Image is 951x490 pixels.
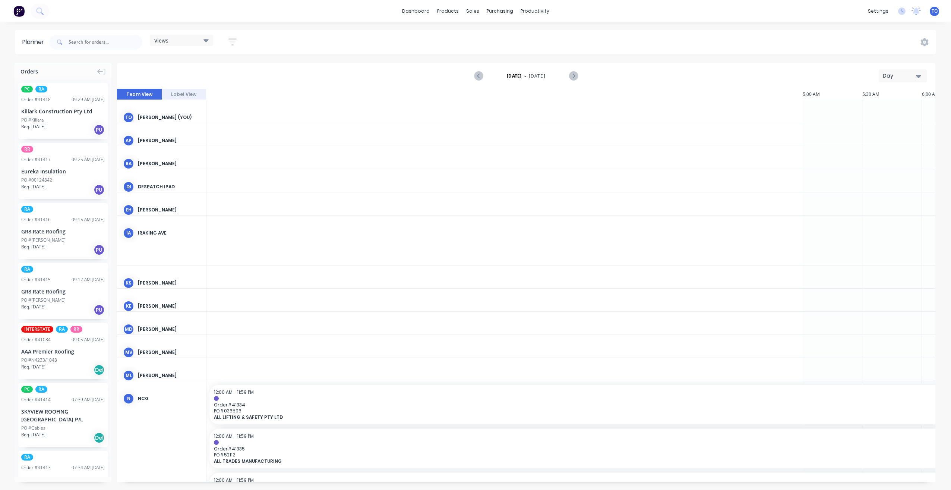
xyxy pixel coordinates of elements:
[138,230,200,236] div: Iraking Ave
[138,114,200,121] div: [PERSON_NAME] (You)
[70,326,82,333] span: RR
[123,347,134,358] div: MV
[138,326,200,333] div: [PERSON_NAME]
[21,326,53,333] span: INTERSTATE
[21,227,105,235] div: GR8 Rate Roofing
[21,357,57,364] div: PO #N4233/1048
[21,266,33,273] span: RA
[21,86,33,92] span: PC
[21,304,45,310] span: Req. [DATE]
[21,206,33,213] span: RA
[569,71,578,81] button: Next page
[72,216,105,223] div: 09:15 AM [DATE]
[69,35,142,50] input: Search for orders...
[123,301,134,312] div: KE
[21,431,45,438] span: Req. [DATE]
[138,395,200,402] div: NCG
[21,107,105,115] div: Killark Construction Pty Ltd
[21,425,45,431] div: PO #Gables
[21,288,105,295] div: GR8 Rate Roofing
[21,396,51,403] div: Order # 41414
[507,73,522,79] strong: [DATE]
[21,237,66,244] div: PO #[PERSON_NAME]
[21,146,33,153] span: RR
[123,370,134,381] div: ML
[123,277,134,289] div: KS
[214,433,254,439] span: 12:00 AM - 11:59 PM
[72,156,105,163] div: 09:25 AM [DATE]
[932,8,938,15] span: TO
[138,372,200,379] div: [PERSON_NAME]
[138,349,200,356] div: [PERSON_NAME]
[138,137,200,144] div: [PERSON_NAME]
[123,135,134,146] div: AP
[21,96,51,103] div: Order # 41418
[529,73,546,79] span: [DATE]
[123,158,134,169] div: BA
[56,326,68,333] span: RA
[123,324,134,335] div: MD
[214,477,254,483] span: 12:00 AM - 11:59 PM
[72,276,105,283] div: 09:12 AM [DATE]
[154,37,168,44] span: Views
[162,89,206,100] button: Label View
[879,69,927,82] button: Day
[483,6,517,17] div: purchasing
[475,71,483,81] button: Previous page
[94,364,105,376] div: Del
[35,386,47,393] span: RA
[138,160,200,167] div: [PERSON_NAME]
[21,123,45,130] span: Req. [DATE]
[21,408,105,423] div: SKYVIEW ROOFING [GEOGRAPHIC_DATA] P/L
[864,6,892,17] div: settings
[138,183,200,190] div: Despatch Ipad
[21,364,45,370] span: Req. [DATE]
[21,177,52,183] div: PO #00124842
[433,6,462,17] div: products
[21,183,45,190] span: Req. [DATE]
[94,184,105,195] div: PU
[22,38,48,47] div: Planner
[862,89,922,100] div: 5:30 AM
[94,432,105,443] div: Del
[21,167,105,175] div: Eureka Insulation
[117,89,162,100] button: Team View
[72,396,105,403] div: 07:39 AM [DATE]
[21,297,66,304] div: PO #[PERSON_NAME]
[123,227,134,239] div: IA
[21,464,51,471] div: Order # 41413
[94,304,105,315] div: PU
[21,156,51,163] div: Order # 41417
[21,336,51,343] div: Order # 41084
[21,475,105,483] div: VERSICLAD PTY LTD
[21,216,51,223] div: Order # 41416
[72,464,105,471] div: 07:34 AM [DATE]
[35,86,47,92] span: RA
[21,244,45,250] span: Req. [DATE]
[94,124,105,135] div: PU
[123,204,134,216] div: EH
[13,6,25,17] img: Factory
[214,389,254,395] span: 12:00 AM - 11:59 PM
[398,6,433,17] a: dashboard
[123,393,134,404] div: N
[21,454,33,461] span: RA
[138,303,200,310] div: [PERSON_NAME]
[462,6,483,17] div: sales
[123,181,134,192] div: DI
[123,112,134,123] div: TO
[72,336,105,343] div: 09:05 AM [DATE]
[94,244,105,255] div: PU
[883,72,917,80] div: Day
[21,276,51,283] div: Order # 41415
[21,386,33,393] span: PC
[20,67,38,75] span: Orders
[517,6,553,17] div: productivity
[21,117,44,123] div: PO #Killara
[72,96,105,103] div: 09:29 AM [DATE]
[803,89,862,100] div: 5:00 AM
[138,280,200,286] div: [PERSON_NAME]
[138,207,200,213] div: [PERSON_NAME]
[21,348,105,355] div: AAA Premier Roofing
[524,72,526,81] span: -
